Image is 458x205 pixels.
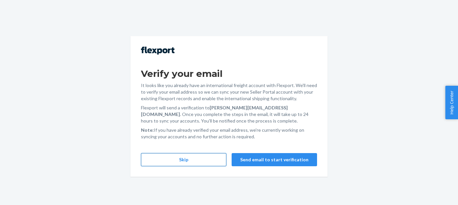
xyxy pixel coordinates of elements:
p: If you have already verified your email address, we're currently working on syncing your accounts... [141,127,317,140]
strong: [PERSON_NAME][EMAIL_ADDRESS][DOMAIN_NAME] [141,105,288,117]
p: It looks like you already have an international freight account with Flexport. We'll need to veri... [141,82,317,102]
button: Help Center [445,86,458,119]
img: Flexport logo [141,47,174,55]
p: Flexport will send a verification to . Once you complete the steps in the email, it will take up ... [141,104,317,124]
button: Skip [141,153,226,166]
strong: Note: [141,127,154,133]
button: Send email to start verification [232,153,317,166]
h1: Verify your email [141,68,317,80]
